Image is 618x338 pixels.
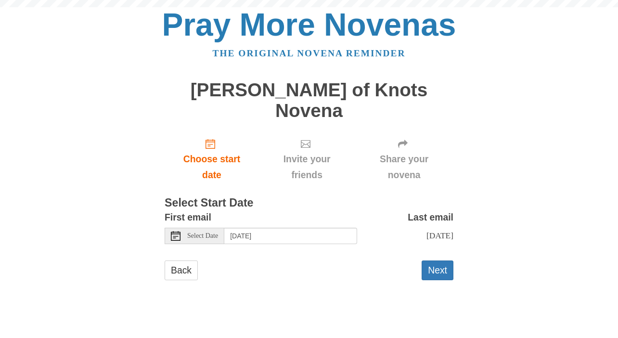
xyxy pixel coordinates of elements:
[165,197,453,209] h3: Select Start Date
[426,231,453,240] span: [DATE]
[174,151,249,183] span: Choose start date
[364,151,444,183] span: Share your novena
[187,233,218,239] span: Select Date
[165,80,453,121] h1: [PERSON_NAME] of Knots Novena
[213,48,406,58] a: The original novena reminder
[165,209,211,225] label: First email
[355,130,453,188] div: Click "Next" to confirm your start date first.
[165,130,259,188] a: Choose start date
[422,260,453,280] button: Next
[408,209,453,225] label: Last email
[162,7,456,42] a: Pray More Novenas
[165,260,198,280] a: Back
[259,130,355,188] div: Click "Next" to confirm your start date first.
[269,151,345,183] span: Invite your friends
